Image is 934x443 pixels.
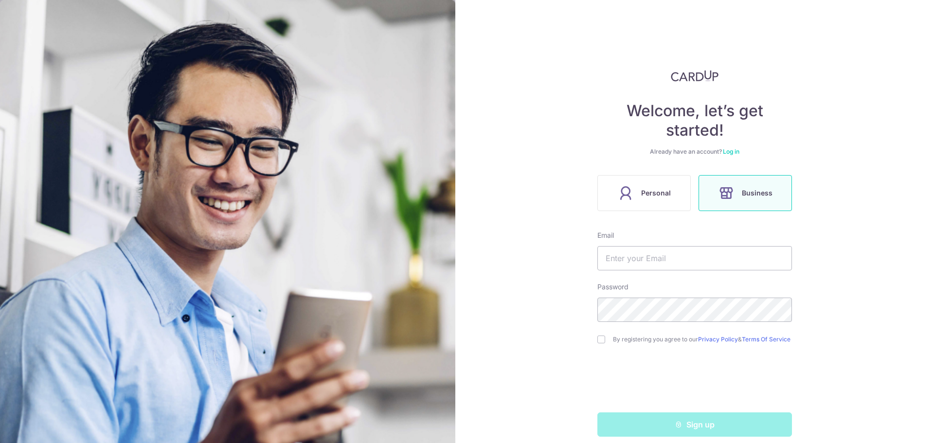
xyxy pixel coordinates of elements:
[597,282,629,292] label: Password
[593,175,695,211] a: Personal
[698,336,738,343] a: Privacy Policy
[641,187,671,199] span: Personal
[723,148,739,155] a: Log in
[621,363,769,401] iframe: reCAPTCHA
[597,101,792,140] h4: Welcome, let’s get started!
[695,175,796,211] a: Business
[597,246,792,270] input: Enter your Email
[671,70,718,82] img: CardUp Logo
[742,336,790,343] a: Terms Of Service
[742,187,772,199] span: Business
[597,148,792,156] div: Already have an account?
[597,230,614,240] label: Email
[613,336,792,343] label: By registering you agree to our &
